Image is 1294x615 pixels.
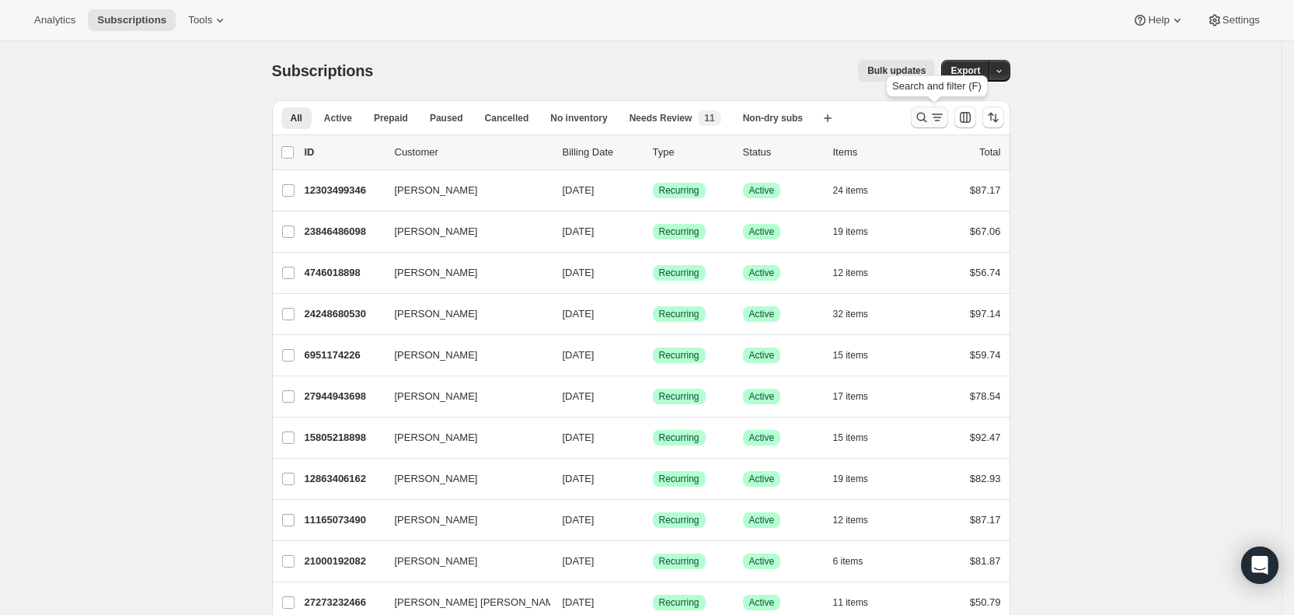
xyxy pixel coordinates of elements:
[833,386,885,407] button: 17 items
[305,303,1001,325] div: 24248680530[PERSON_NAME][DATE]SuccessRecurringSuccessActive32 items$97.14
[305,348,382,363] p: 6951174226
[485,112,529,124] span: Cancelled
[659,596,699,609] span: Recurring
[630,112,692,124] span: Needs Review
[867,65,926,77] span: Bulk updates
[395,265,478,281] span: [PERSON_NAME]
[659,390,699,403] span: Recurring
[395,306,478,322] span: [PERSON_NAME]
[970,349,1001,361] span: $59.74
[385,219,541,244] button: [PERSON_NAME]
[749,596,775,609] span: Active
[659,308,699,320] span: Recurring
[305,592,1001,613] div: 27273232466[PERSON_NAME] [PERSON_NAME][DATE]SuccessRecurringSuccessActive11 items$50.79
[659,473,699,485] span: Recurring
[653,145,731,160] div: Type
[970,267,1001,278] span: $56.74
[385,466,541,491] button: [PERSON_NAME]
[305,512,382,528] p: 11165073490
[305,344,1001,366] div: 6951174226[PERSON_NAME][DATE]SuccessRecurringSuccessActive15 items$59.74
[979,145,1000,160] p: Total
[34,14,75,26] span: Analytics
[970,596,1001,608] span: $50.79
[395,183,478,198] span: [PERSON_NAME]
[385,549,541,574] button: [PERSON_NAME]
[430,112,463,124] span: Paused
[385,178,541,203] button: [PERSON_NAME]
[833,468,885,490] button: 19 items
[833,344,885,366] button: 15 items
[385,425,541,450] button: [PERSON_NAME]
[659,514,699,526] span: Recurring
[305,427,1001,449] div: 15805218898[PERSON_NAME][DATE]SuccessRecurringSuccessActive15 items$92.47
[305,550,1001,572] div: 21000192082[PERSON_NAME][DATE]SuccessRecurringSuccessActive6 items$81.87
[563,555,595,567] span: [DATE]
[1123,9,1194,31] button: Help
[982,107,1004,128] button: Sort the results
[25,9,85,31] button: Analytics
[743,145,821,160] p: Status
[833,267,868,279] span: 12 items
[305,224,382,239] p: 23846486098
[970,390,1001,402] span: $78.54
[385,343,541,368] button: [PERSON_NAME]
[833,180,885,201] button: 24 items
[395,471,478,487] span: [PERSON_NAME]
[970,308,1001,320] span: $97.14
[395,430,478,446] span: [PERSON_NAME]
[563,267,595,278] span: [DATE]
[950,65,980,77] span: Export
[970,514,1001,526] span: $87.17
[305,265,382,281] p: 4746018898
[305,180,1001,201] div: 12303499346[PERSON_NAME][DATE]SuccessRecurringSuccessActive24 items$87.17
[970,225,1001,237] span: $67.06
[941,60,989,82] button: Export
[704,112,714,124] span: 11
[749,349,775,362] span: Active
[305,145,382,160] p: ID
[911,107,948,128] button: Search and filter results
[305,509,1001,531] div: 11165073490[PERSON_NAME][DATE]SuccessRecurringSuccessActive12 items$87.17
[395,348,478,363] span: [PERSON_NAME]
[833,555,863,568] span: 6 items
[815,107,840,129] button: Create new view
[833,596,868,609] span: 11 items
[833,550,881,572] button: 6 items
[395,595,563,610] span: [PERSON_NAME] [PERSON_NAME]
[563,596,595,608] span: [DATE]
[563,432,595,443] span: [DATE]
[97,14,166,26] span: Subscriptions
[1148,14,1169,26] span: Help
[385,384,541,409] button: [PERSON_NAME]
[833,262,885,284] button: 12 items
[305,554,382,569] p: 21000192082
[659,184,699,197] span: Recurring
[563,184,595,196] span: [DATE]
[305,145,1001,160] div: IDCustomerBilling DateTypeStatusItemsTotal
[833,145,911,160] div: Items
[659,267,699,279] span: Recurring
[1222,14,1260,26] span: Settings
[749,473,775,485] span: Active
[291,112,302,124] span: All
[833,592,885,613] button: 11 items
[550,112,607,124] span: No inventory
[395,224,478,239] span: [PERSON_NAME]
[833,308,868,320] span: 32 items
[833,509,885,531] button: 12 items
[305,386,1001,407] div: 27944943698[PERSON_NAME][DATE]SuccessRecurringSuccessActive17 items$78.54
[385,590,541,615] button: [PERSON_NAME] [PERSON_NAME]
[970,432,1001,443] span: $92.47
[970,473,1001,484] span: $82.93
[659,555,699,568] span: Recurring
[833,432,868,444] span: 15 items
[305,389,382,404] p: 27944943698
[563,349,595,361] span: [DATE]
[305,471,382,487] p: 12863406162
[970,555,1001,567] span: $81.87
[743,112,803,124] span: Non-dry subs
[179,9,237,31] button: Tools
[833,184,868,197] span: 24 items
[563,308,595,320] span: [DATE]
[563,145,640,160] p: Billing Date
